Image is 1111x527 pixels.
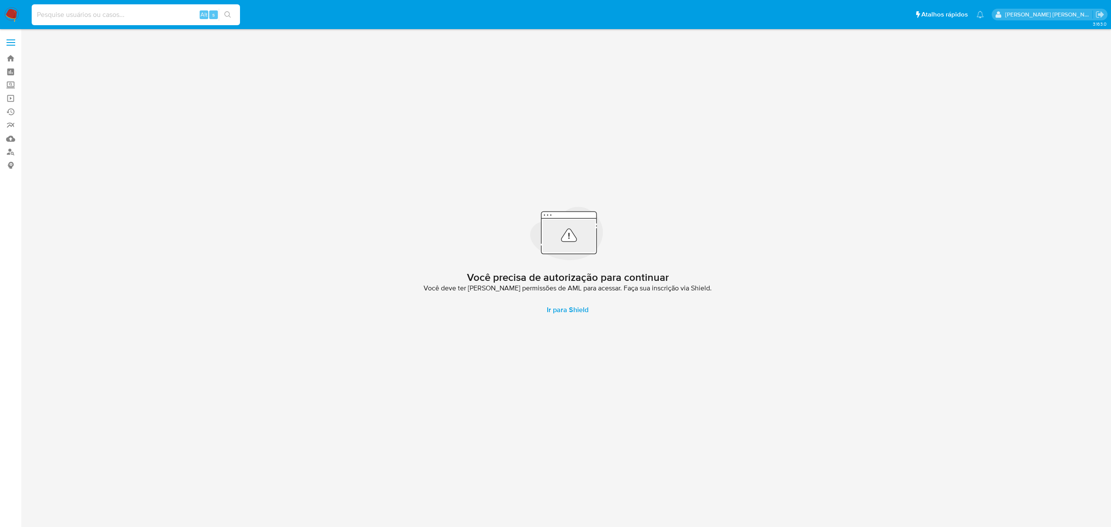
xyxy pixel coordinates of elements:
[424,284,712,293] span: Você deve ter [PERSON_NAME] permissões de AML para acessar. Faça sua inscrição via Shield.
[976,11,984,18] a: Notificações
[219,9,237,21] button: search-icon
[467,271,669,284] h2: Você precisa de autorização para continuar
[547,300,588,320] span: Ir para Shield
[32,9,240,20] input: Pesquise usuários ou casos...
[1095,10,1104,19] a: Sair
[536,300,599,320] a: Ir para Shield
[1005,10,1093,19] p: emerson.gomes@mercadopago.com.br
[921,10,968,19] span: Atalhos rápidos
[212,10,215,19] span: s
[201,10,207,19] span: Alt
